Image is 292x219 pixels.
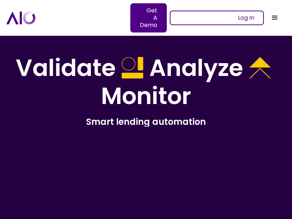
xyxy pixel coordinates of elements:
[6,11,170,24] a: home
[12,116,280,127] h2: Smart lending automation
[264,7,286,29] div: menu
[101,82,191,110] h1: Monitor
[16,54,116,82] h1: Validate
[170,11,264,25] a: Log In
[130,3,167,32] a: Get A Demo
[149,54,243,82] h1: Analyze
